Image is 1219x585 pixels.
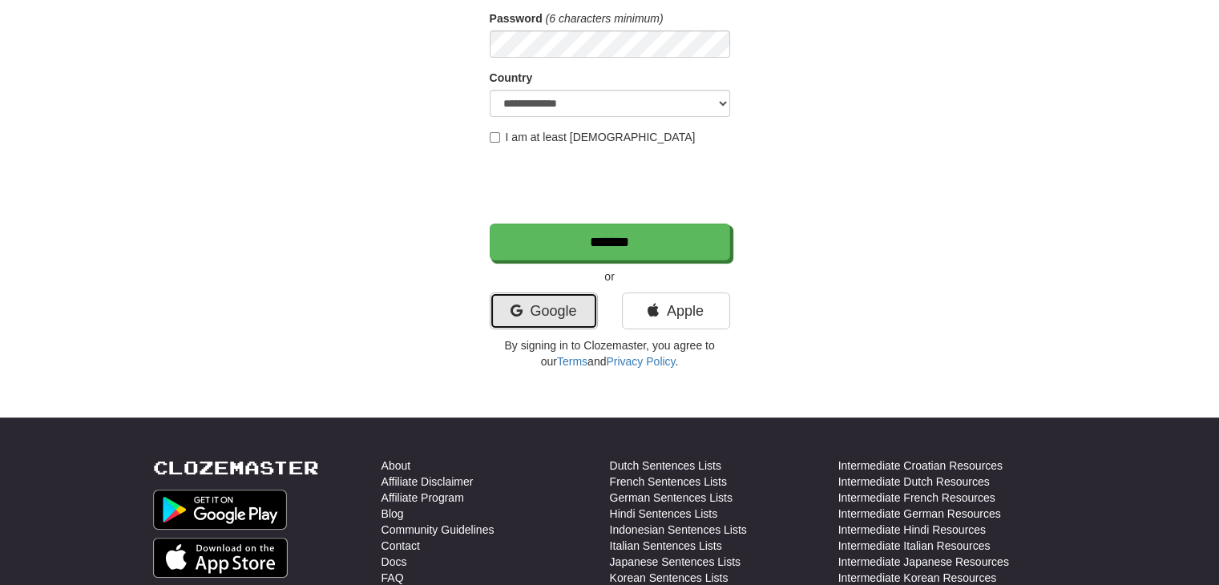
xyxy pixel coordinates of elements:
a: About [381,458,411,474]
p: or [490,268,730,284]
a: Hindi Sentences Lists [610,506,718,522]
a: Japanese Sentences Lists [610,554,741,570]
a: Docs [381,554,407,570]
a: Terms [557,355,587,368]
p: By signing in to Clozemaster, you agree to our and . [490,337,730,369]
a: Indonesian Sentences Lists [610,522,747,538]
label: Password [490,10,543,26]
a: French Sentences Lists [610,474,727,490]
em: (6 characters minimum) [546,12,664,25]
a: Intermediate French Resources [838,490,995,506]
img: Get it on Google Play [153,490,288,530]
a: Intermediate Croatian Resources [838,458,1003,474]
img: Get it on App Store [153,538,289,578]
a: Clozemaster [153,458,319,478]
a: Intermediate Japanese Resources [838,554,1009,570]
a: Intermediate Dutch Resources [838,474,990,490]
a: Contact [381,538,420,554]
a: Dutch Sentences Lists [610,458,721,474]
a: German Sentences Lists [610,490,733,506]
label: Country [490,70,533,86]
a: Blog [381,506,404,522]
a: Affiliate Program [381,490,464,506]
a: Intermediate German Resources [838,506,1001,522]
a: Italian Sentences Lists [610,538,722,554]
a: Affiliate Disclaimer [381,474,474,490]
a: Intermediate Hindi Resources [838,522,986,538]
a: Apple [622,292,730,329]
a: Intermediate Italian Resources [838,538,991,554]
a: Privacy Policy [606,355,675,368]
input: I am at least [DEMOGRAPHIC_DATA] [490,132,500,143]
a: Google [490,292,598,329]
a: Community Guidelines [381,522,494,538]
iframe: reCAPTCHA [490,153,733,216]
label: I am at least [DEMOGRAPHIC_DATA] [490,129,696,145]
